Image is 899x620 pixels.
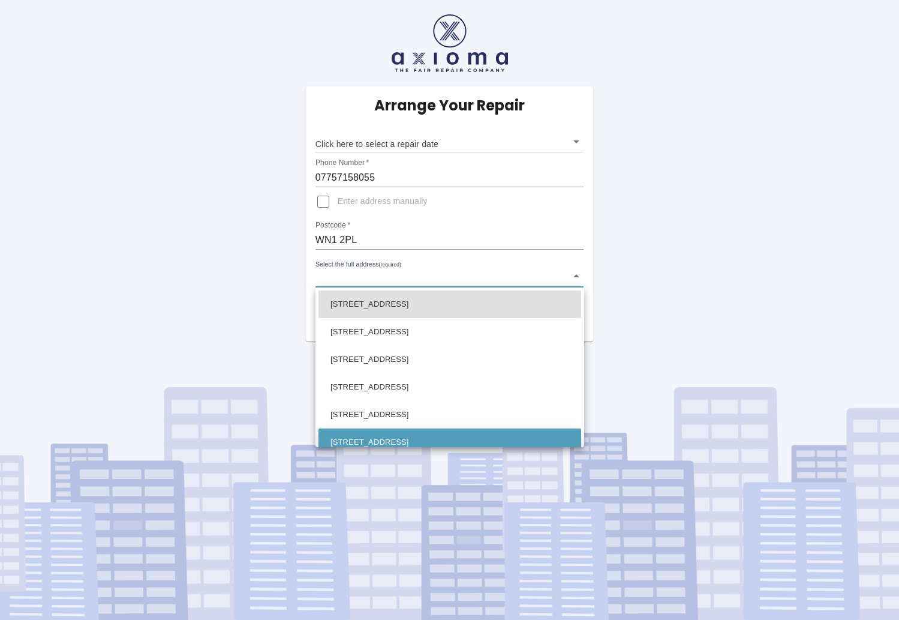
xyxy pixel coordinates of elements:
[318,429,581,456] li: [STREET_ADDRESS]
[318,318,581,346] li: [STREET_ADDRESS]
[318,401,581,429] li: [STREET_ADDRESS]
[318,290,581,318] li: [STREET_ADDRESS]
[318,346,581,373] li: [STREET_ADDRESS]
[318,373,581,401] li: [STREET_ADDRESS]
